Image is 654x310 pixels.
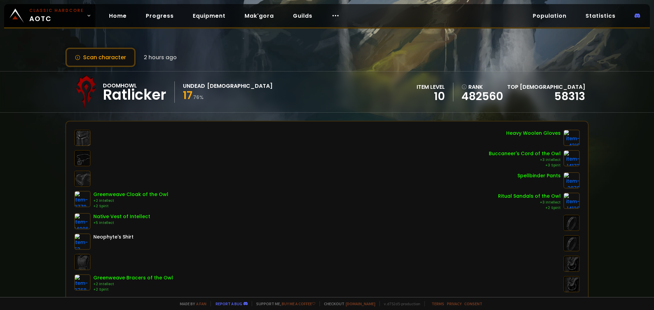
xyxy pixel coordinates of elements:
[580,9,621,23] a: Statistics
[176,301,206,306] span: Made by
[563,130,580,146] img: item-4310
[462,91,503,101] a: 482560
[507,83,585,91] div: Top
[417,91,445,101] div: 10
[432,301,444,306] a: Terms
[379,301,420,306] span: v. d752d5 - production
[140,9,179,23] a: Progress
[65,48,136,67] button: Scan character
[93,233,134,241] div: Neophyte's Shirt
[29,7,84,24] span: AOTC
[489,157,561,163] div: +3 Intellect
[517,172,561,179] div: Spellbinder Pants
[216,301,242,306] a: Report a bug
[498,193,561,200] div: Ritual Sandals of the Owl
[187,9,231,23] a: Equipment
[207,82,272,90] div: [DEMOGRAPHIC_DATA]
[93,198,168,203] div: +2 Intellect
[252,301,315,306] span: Support me,
[93,287,173,292] div: +2 Spirit
[93,220,150,226] div: +5 Intellect
[93,274,173,281] div: Greenweave Bracers of the Owl
[196,301,206,306] a: a fan
[282,301,315,306] a: Buy me a coffee
[498,200,561,205] div: +3 Intellect
[144,53,177,62] span: 2 hours ago
[563,172,580,189] img: item-2970
[93,281,173,287] div: +2 Intellect
[563,193,580,209] img: item-14129
[93,213,150,220] div: Native Vest of Intellect
[74,233,91,250] img: item-53
[554,88,585,104] a: 58313
[447,301,462,306] a: Privacy
[29,7,84,14] small: Classic Hardcore
[4,4,95,27] a: Classic HardcoreAOTC
[489,150,561,157] div: Buccaneer's Cord of the Owl
[103,90,166,100] div: Ratlicker
[74,191,91,207] img: item-9770
[74,274,91,291] img: item-9768
[346,301,375,306] a: [DOMAIN_NAME]
[320,301,375,306] span: Checkout
[103,81,166,90] div: Doomhowl
[104,9,132,23] a: Home
[417,83,445,91] div: item level
[527,9,572,23] a: Population
[498,205,561,211] div: +2 Spirit
[183,87,192,103] span: 17
[93,191,168,198] div: Greenweave Cloak of the Owl
[520,83,585,91] span: [DEMOGRAPHIC_DATA]
[93,203,168,209] div: +2 Spirit
[489,163,561,168] div: +3 Spirit
[462,83,503,91] div: rank
[74,213,91,229] img: item-14096
[193,94,204,101] small: 76 %
[287,9,318,23] a: Guilds
[506,130,561,137] div: Heavy Woolen Gloves
[464,301,482,306] a: Consent
[563,150,580,166] img: item-14173
[239,9,279,23] a: Mak'gora
[183,82,205,90] div: Undead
